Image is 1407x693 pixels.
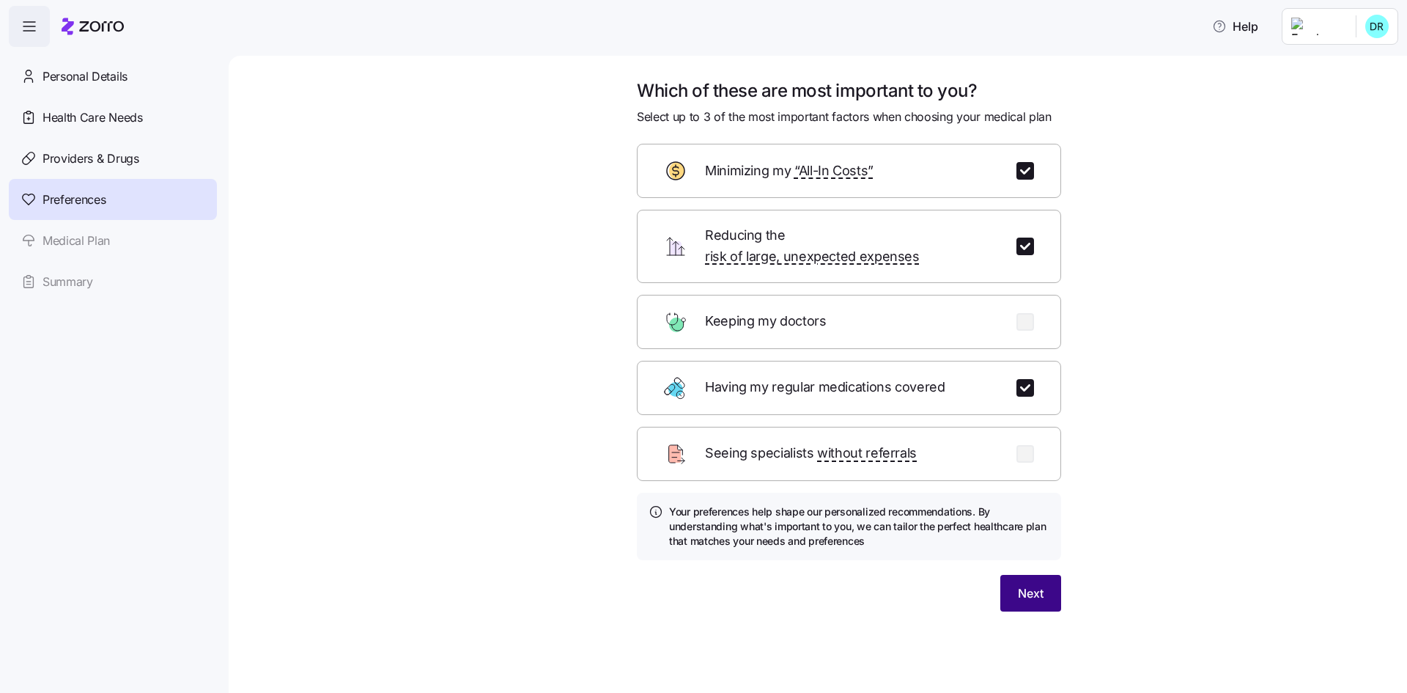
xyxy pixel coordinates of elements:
span: Personal Details [43,67,128,86]
span: risk of large, unexpected expenses [705,246,920,268]
span: without referrals [817,443,917,464]
h4: Your preferences help shape our personalized recommendations. By understanding what's important t... [669,505,1049,549]
span: Having my regular medications covered [705,377,948,398]
a: Personal Details [9,56,217,97]
span: Reducing the [705,225,999,268]
button: Next [1000,575,1061,612]
button: Help [1200,12,1270,41]
span: Minimizing my [705,161,874,182]
span: Help [1212,18,1258,35]
a: Health Care Needs [9,97,217,138]
span: Providers & Drugs [43,150,139,168]
span: Next [1018,584,1044,602]
a: Preferences [9,179,217,220]
span: Seeing specialists [705,443,917,464]
span: “All-In Costs” [794,161,874,182]
span: Select up to 3 of the most important factors when choosing your medical plan [637,108,1052,126]
h1: Which of these are most important to you? [637,79,1061,102]
span: Preferences [43,191,106,209]
span: Keeping my doctors [705,311,830,332]
a: Providers & Drugs [9,138,217,179]
img: fd093e2bdb90700abee466f9f392cb12 [1365,15,1389,38]
span: Health Care Needs [43,109,143,127]
img: Employer logo [1291,18,1344,35]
